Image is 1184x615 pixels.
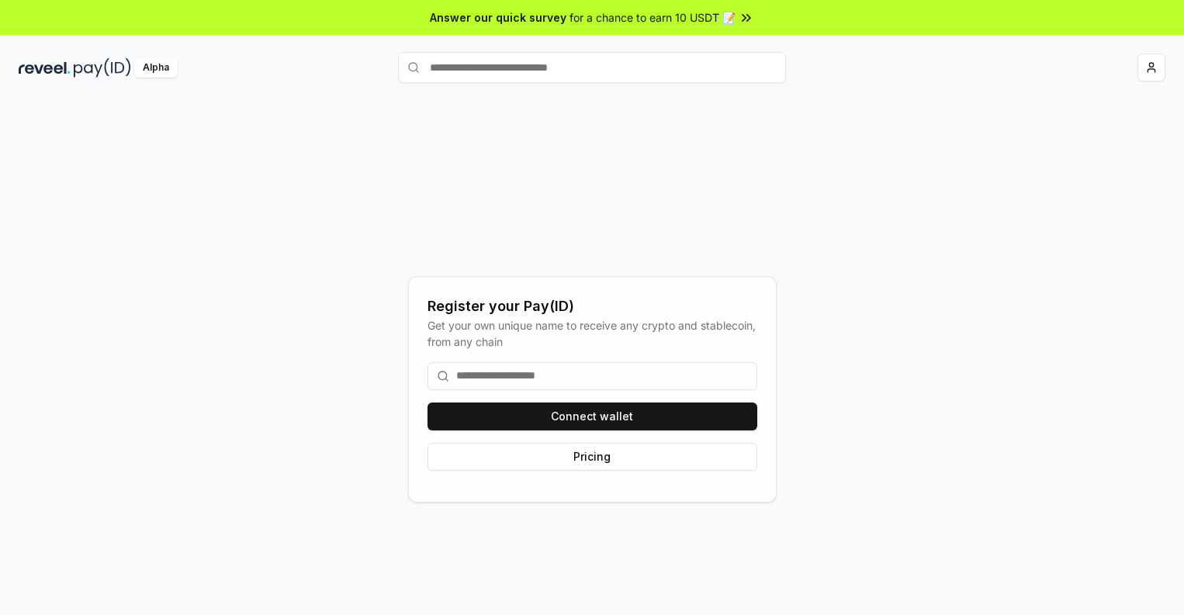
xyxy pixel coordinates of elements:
img: reveel_dark [19,58,71,78]
button: Pricing [428,443,757,471]
button: Connect wallet [428,403,757,430]
span: for a chance to earn 10 USDT 📝 [569,9,736,26]
div: Register your Pay(ID) [428,295,757,317]
span: Answer our quick survey [430,9,566,26]
img: pay_id [74,58,131,78]
div: Get your own unique name to receive any crypto and stablecoin, from any chain [428,317,757,350]
div: Alpha [134,58,178,78]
